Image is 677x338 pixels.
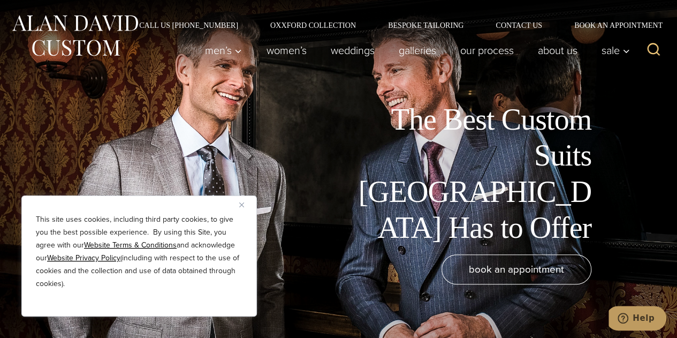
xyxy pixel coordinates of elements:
[442,254,591,284] a: book an appointment
[11,12,139,59] img: Alan David Custom
[239,202,244,207] img: Close
[608,306,666,333] iframe: Opens a widget where you can chat to one of our agents
[47,252,120,264] a: Website Privacy Policy
[386,40,448,61] a: Galleries
[480,21,558,29] a: Contact Us
[448,40,526,61] a: Our Process
[351,102,591,246] h1: The Best Custom Suits [GEOGRAPHIC_DATA] Has to Offer
[318,40,386,61] a: weddings
[254,40,318,61] a: Women’s
[36,213,242,290] p: This site uses cookies, including third party cookies, to give you the best possible experience. ...
[372,21,480,29] a: Bespoke Tailoring
[526,40,589,61] a: About Us
[193,40,254,61] button: Men’s sub menu toggle
[123,21,254,29] a: Call Us [PHONE_NUMBER]
[558,21,666,29] a: Book an Appointment
[239,198,252,211] button: Close
[84,239,177,251] a: Website Terms & Conditions
[469,261,564,277] span: book an appointment
[193,40,636,61] nav: Primary Navigation
[123,21,666,29] nav: Secondary Navigation
[641,37,666,63] button: View Search Form
[254,21,372,29] a: Oxxford Collection
[589,40,636,61] button: Sale sub menu toggle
